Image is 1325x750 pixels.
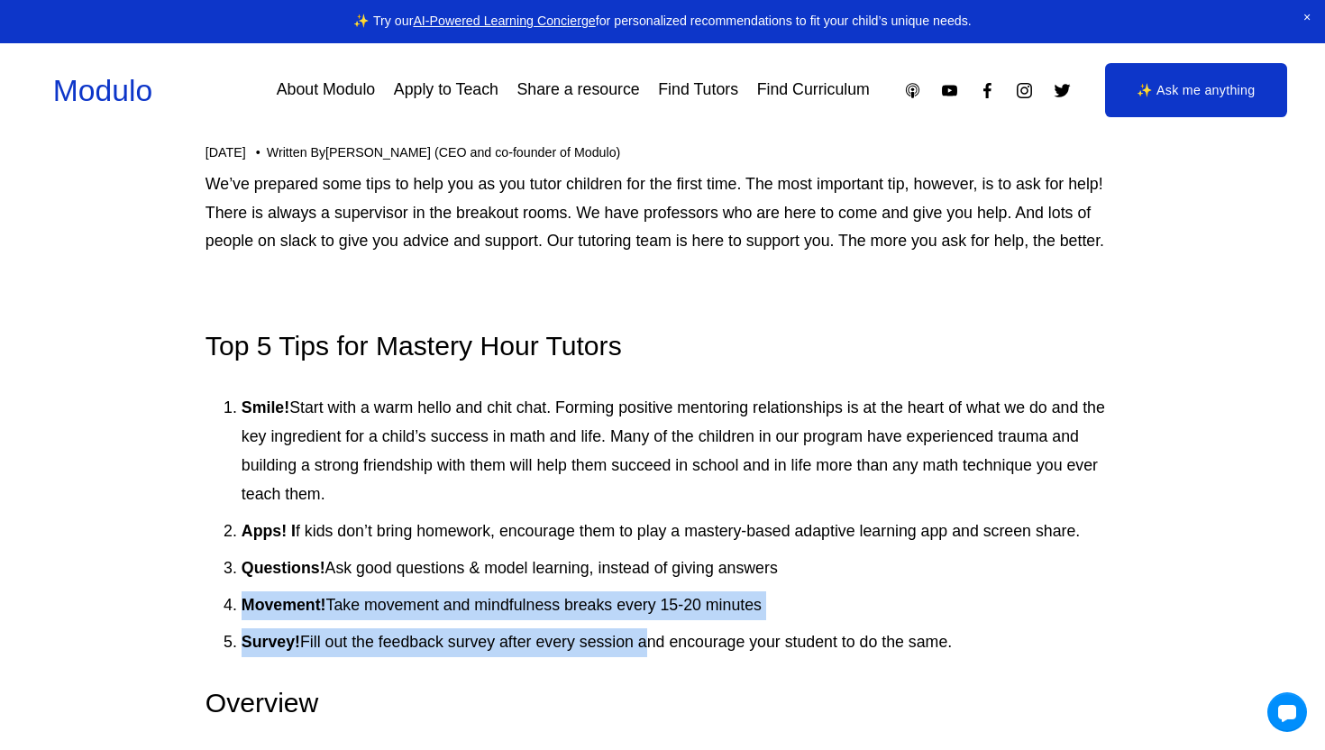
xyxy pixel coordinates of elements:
h3: Overview [206,685,1119,722]
strong: Movement! [242,596,326,614]
p: Take movement and mindfulness breaks every 15-20 minutes [242,591,1119,620]
a: Modulo [53,74,152,107]
a: AI-Powered Learning Concierge [413,14,595,28]
a: About Modulo [277,75,376,107]
a: Instagram [1015,81,1034,100]
a: Apply to Teach [394,75,498,107]
p: Ask good questions & model learning, instead of giving answers [242,554,1119,583]
h3: Top 5 Tips for Mastery Hour Tutors [206,328,1119,365]
a: Twitter [1053,81,1072,100]
strong: Apps! I [242,522,296,540]
a: Share a resource [517,75,640,107]
strong: Questions! [242,559,325,577]
div: Written By [267,145,621,160]
a: YouTube [940,81,959,100]
p: We’ve prepared some tips to help you as you tutor children for the first time. The most important... [206,170,1119,257]
a: Find Curriculum [757,75,870,107]
strong: Smile! [242,398,289,416]
p: f kids don’t bring homework, encourage them to play a mastery-based adaptive learning app and scr... [242,517,1119,546]
a: Apple Podcasts [903,81,922,100]
strong: Survey! [242,633,300,651]
p: Fill out the feedback survey after every session and encourage your student to do the same. [242,628,1119,657]
a: Find Tutors [658,75,738,107]
span: [DATE] [206,145,246,160]
a: [PERSON_NAME] (CEO and co-founder of Modulo) [325,145,620,160]
a: Facebook [978,81,997,100]
p: Start with a warm hello and chit chat. Forming positive mentoring relationships is at the heart o... [242,394,1119,509]
a: ✨ Ask me anything [1105,63,1287,117]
